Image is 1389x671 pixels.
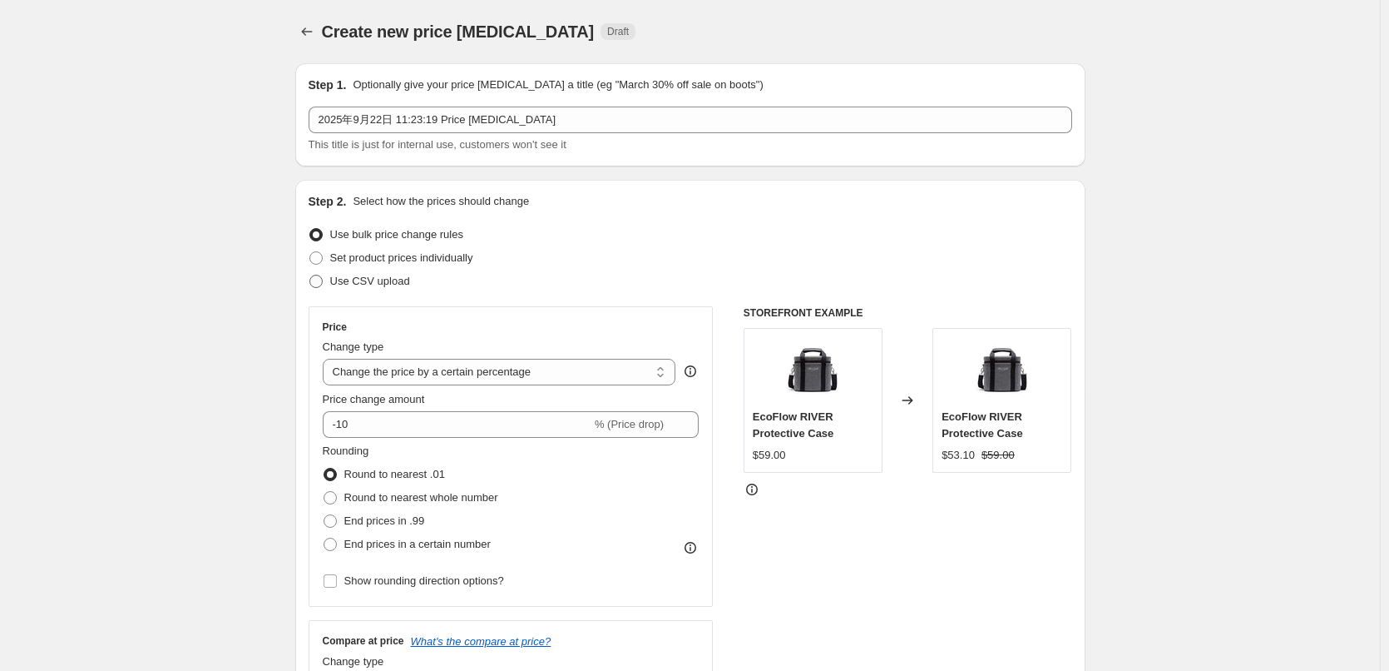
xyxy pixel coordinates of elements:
span: Set product prices individually [330,251,473,264]
h6: STOREFRONT EXAMPLE [744,306,1072,320]
div: help [682,363,699,380]
span: Show rounding direction options? [344,574,504,587]
span: End prices in .99 [344,514,425,527]
span: Draft [607,25,629,38]
h2: Step 2. [309,193,347,210]
input: 30% off holiday sale [309,107,1072,133]
span: EcoFlow RIVER Protective Case [942,410,1023,440]
img: ecoflow-river-protective-case-accessory-28208267624521_80x.jpg [969,337,1036,404]
h3: Price [323,321,347,334]
div: $53.10 [942,447,975,464]
button: Price change jobs [295,20,319,43]
span: Round to nearest whole number [344,491,498,504]
button: What's the compare at price? [411,635,551,648]
p: Select how the prices should change [353,193,529,210]
div: $59.00 [753,447,786,464]
img: ecoflow-river-protective-case-accessory-28208267624521_80x.jpg [779,337,846,404]
span: Use CSV upload [330,275,410,287]
strike: $59.00 [981,447,1015,464]
input: -15 [323,411,591,438]
span: Use bulk price change rules [330,228,463,241]
span: Price change amount [323,393,425,405]
span: Round to nearest .01 [344,468,445,480]
span: Rounding [323,445,369,457]
p: Optionally give your price [MEDICAL_DATA] a title (eg "March 30% off sale on boots") [353,77,763,93]
span: EcoFlow RIVER Protective Case [753,410,834,440]
span: % (Price drop) [595,418,664,430]
span: Change type [323,340,384,353]
span: End prices in a certain number [344,538,491,550]
span: Create new price [MEDICAL_DATA] [322,22,595,41]
h2: Step 1. [309,77,347,93]
span: Change type [323,655,384,668]
span: This title is just for internal use, customers won't see it [309,138,566,151]
h3: Compare at price [323,634,404,648]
